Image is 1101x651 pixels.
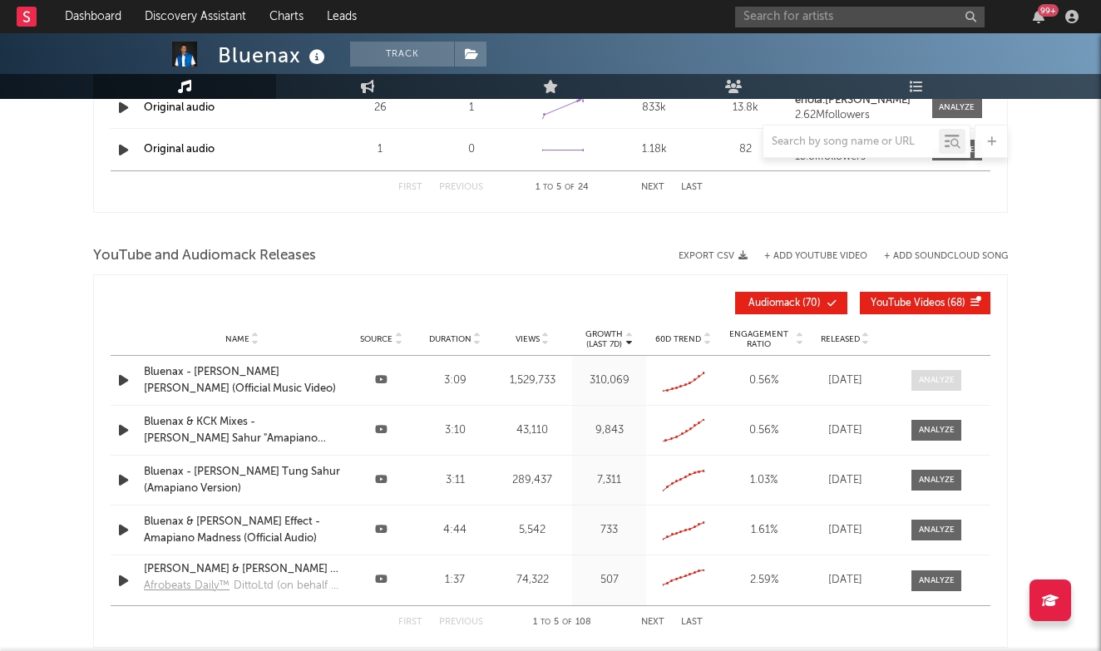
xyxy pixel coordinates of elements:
[144,561,340,578] a: [PERSON_NAME] & [PERSON_NAME] - Successful (Official Music Video)
[218,42,329,69] div: Bluenax
[422,572,488,589] div: 1:37
[871,298,965,308] span: ( 68 )
[496,522,569,539] div: 5,542
[748,298,800,308] span: Audiomack
[429,334,472,344] span: Duration
[225,334,249,344] span: Name
[565,184,575,191] span: of
[812,522,878,539] div: [DATE]
[812,572,878,589] div: [DATE]
[439,183,483,192] button: Previous
[724,522,803,539] div: 1.61 %
[144,464,340,496] a: Bluenax - [PERSON_NAME] Tung Sahur (Amapiano Version)
[422,422,488,439] div: 3:10
[681,183,703,192] button: Last
[724,422,803,439] div: 0.56 %
[724,472,803,489] div: 1.03 %
[641,618,664,627] button: Next
[679,251,748,261] button: Export CSV
[338,100,422,116] div: 26
[576,422,642,439] div: 9,843
[613,100,696,116] div: 833k
[543,184,553,191] span: to
[795,95,920,106] a: enola.[PERSON_NAME]
[439,618,483,627] button: Previous
[422,472,488,489] div: 3:11
[516,613,608,633] div: 1 5 108
[144,364,340,397] a: Bluenax - [PERSON_NAME] [PERSON_NAME] (Official Music Video)
[576,572,642,589] div: 507
[144,414,340,446] a: Bluenax & KCK Mixes - [PERSON_NAME] Sahur "Amapiano Revisit" (Music Video)
[541,619,550,626] span: to
[144,514,340,546] a: Bluenax & [PERSON_NAME] Effect - Amapiano Madness (Official Audio)
[724,372,803,389] div: 0.56 %
[516,334,540,344] span: Views
[144,102,215,113] a: Original audio
[496,372,569,389] div: 1,529,733
[812,422,878,439] div: [DATE]
[496,472,569,489] div: 289,437
[360,334,393,344] span: Source
[585,339,623,349] p: (Last 7d)
[576,522,642,539] div: 733
[764,252,867,261] button: + Add YouTube Video
[860,292,990,314] button: YouTube Videos(68)
[724,572,803,589] div: 2.59 %
[430,100,513,116] div: 1
[562,619,572,626] span: of
[746,298,822,308] span: ( 70 )
[516,178,608,198] div: 1 5 24
[576,472,642,489] div: 7,311
[812,372,878,389] div: [DATE]
[812,472,878,489] div: [DATE]
[681,618,703,627] button: Last
[398,618,422,627] button: First
[350,42,454,67] button: Track
[234,578,340,594] div: DittoLtd (on behalf of Yoosh Empire)
[585,329,623,339] p: Growth
[795,95,911,106] strong: enola.[PERSON_NAME]
[1033,10,1044,23] button: 99+
[724,329,793,349] span: Engagement Ratio
[655,334,701,344] span: 60D Trend
[1038,4,1059,17] div: 99 +
[748,252,867,261] div: + Add YouTube Video
[867,252,1008,261] button: + Add SoundCloud Song
[871,298,945,308] span: YouTube Videos
[496,572,569,589] div: 74,322
[641,183,664,192] button: Next
[884,252,1008,261] button: + Add SoundCloud Song
[795,110,920,121] div: 2.62M followers
[735,7,985,27] input: Search for artists
[821,334,860,344] span: Released
[144,578,234,599] a: Afrobeats Daily™
[93,246,316,266] span: YouTube and Audiomack Releases
[704,100,787,116] div: 13.8k
[576,372,642,389] div: 310,069
[422,522,488,539] div: 4:44
[422,372,488,389] div: 3:09
[735,292,847,314] button: Audiomack(70)
[763,136,939,149] input: Search by song name or URL
[496,422,569,439] div: 43,110
[398,183,422,192] button: First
